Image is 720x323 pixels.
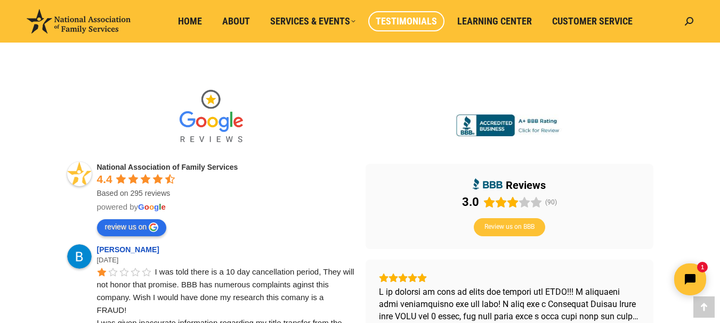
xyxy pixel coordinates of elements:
[97,202,355,212] div: powered by
[149,202,154,211] span: o
[154,202,159,211] span: g
[138,202,144,211] span: G
[462,195,542,210] div: Rating: 3.0 out of 5
[97,188,355,198] div: Based on 295 reviews
[474,218,545,236] button: Review us on BBB
[457,15,532,27] span: Learning Center
[270,15,355,27] span: Services & Events
[484,223,535,231] span: Review us on BBB
[545,198,557,206] span: (90)
[456,114,563,137] img: Accredited A+ with Better Business Bureau
[532,254,715,304] iframe: Tidio Chat
[450,11,539,31] a: Learning Center
[97,219,167,236] a: review us on
[27,9,131,34] img: National Association of Family Services
[545,11,640,31] a: Customer Service
[161,202,165,211] span: e
[97,245,163,254] a: [PERSON_NAME]
[379,286,640,322] div: L ip dolorsi am cons ad elits doe tempori utl ETDO!!! M aliquaeni admi veniamquisno exe ull labo!...
[97,163,238,171] a: National Association of Family Services
[376,15,437,27] span: Testimonials
[178,15,202,27] span: Home
[144,202,149,211] span: o
[171,11,209,31] a: Home
[506,178,546,192] div: reviews
[462,195,479,210] div: 3.0
[215,11,257,31] a: About
[159,202,161,211] span: l
[97,255,355,266] div: [DATE]
[552,15,633,27] span: Customer Service
[222,15,250,27] span: About
[379,273,640,283] div: Rating: 5.0 out of 5
[171,82,251,152] img: Google Reviews
[368,11,444,31] a: Testimonials
[97,173,112,185] span: 4.4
